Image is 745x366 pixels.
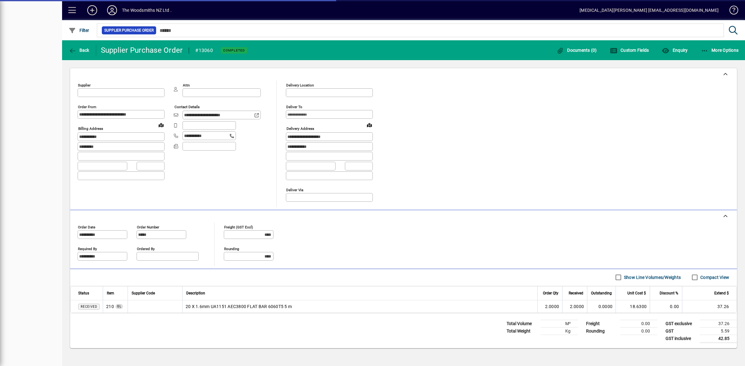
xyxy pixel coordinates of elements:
span: Status [78,290,89,297]
td: 0.00 [620,320,657,327]
mat-label: Order number [137,225,159,229]
td: Total Weight [503,327,541,335]
span: Back [69,48,89,53]
span: Item [107,290,114,297]
mat-label: Freight (GST excl) [224,225,253,229]
button: Profile [102,5,122,16]
span: Outstanding [591,290,612,297]
div: The Woodsmiths NZ Ltd . [122,5,172,15]
div: #13060 [195,46,213,55]
mat-label: Deliver To [286,105,302,109]
mat-label: Required by [78,246,97,251]
td: 5.59 [700,327,737,335]
label: Show Line Volumes/Weights [623,274,681,280]
td: Total Volume [503,320,541,327]
span: Purchases [106,303,114,310]
span: Completed [223,48,245,52]
td: 37.26 [700,320,737,327]
a: Knowledge Base [725,1,737,21]
span: Supplier Purchase Order [104,27,154,33]
span: 20 X 1.6mm UA1151 AEC3800 FLAT BAR 6060T5 5 m [186,303,292,310]
td: M³ [541,320,578,327]
div: Supplier Purchase Order [101,45,183,55]
td: 42.85 [700,335,737,342]
mat-label: Delivery Location [286,83,314,87]
span: Description [186,290,205,297]
a: View on map [364,120,374,130]
span: Enquiry [662,48,688,53]
td: 18.6300 [616,300,650,313]
button: Back [67,45,91,56]
td: GST [662,327,700,335]
td: 0.00 [620,327,657,335]
label: Compact View [699,274,729,280]
span: Documents (0) [557,48,597,53]
button: Filter [67,25,91,36]
td: 2.0000 [562,300,587,313]
button: More Options [699,45,740,56]
span: Custom Fields [610,48,649,53]
td: Freight [583,320,620,327]
button: Custom Fields [608,45,651,56]
td: GST exclusive [662,320,700,327]
td: 0.00 [650,300,682,313]
app-page-header-button: Back [62,45,96,56]
span: Extend $ [714,290,729,297]
mat-label: Deliver via [286,187,303,192]
td: Kg [541,327,578,335]
mat-label: Supplier [78,83,91,87]
span: Order Qty [543,290,558,297]
span: Discount % [660,290,678,297]
span: Filter [69,28,89,33]
td: Rounding [583,327,620,335]
mat-label: Ordered by [137,246,155,251]
mat-label: Order date [78,225,95,229]
a: View on map [156,120,166,130]
td: 0.0000 [587,300,616,313]
td: 37.26 [682,300,737,313]
button: Documents (0) [555,45,598,56]
span: Supplier Code [132,290,155,297]
span: Unit Cost $ [627,290,646,297]
mat-label: Attn [183,83,190,87]
span: Received [81,305,97,308]
td: GST inclusive [662,335,700,342]
mat-label: Rounding [224,246,239,251]
span: Received [569,290,583,297]
span: GL [117,305,121,308]
mat-label: Order from [78,105,96,109]
span: More Options [701,48,739,53]
td: 2.0000 [537,300,562,313]
div: [MEDICAL_DATA][PERSON_NAME] [EMAIL_ADDRESS][DOMAIN_NAME] [580,5,719,15]
button: Add [82,5,102,16]
button: Enquiry [660,45,689,56]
